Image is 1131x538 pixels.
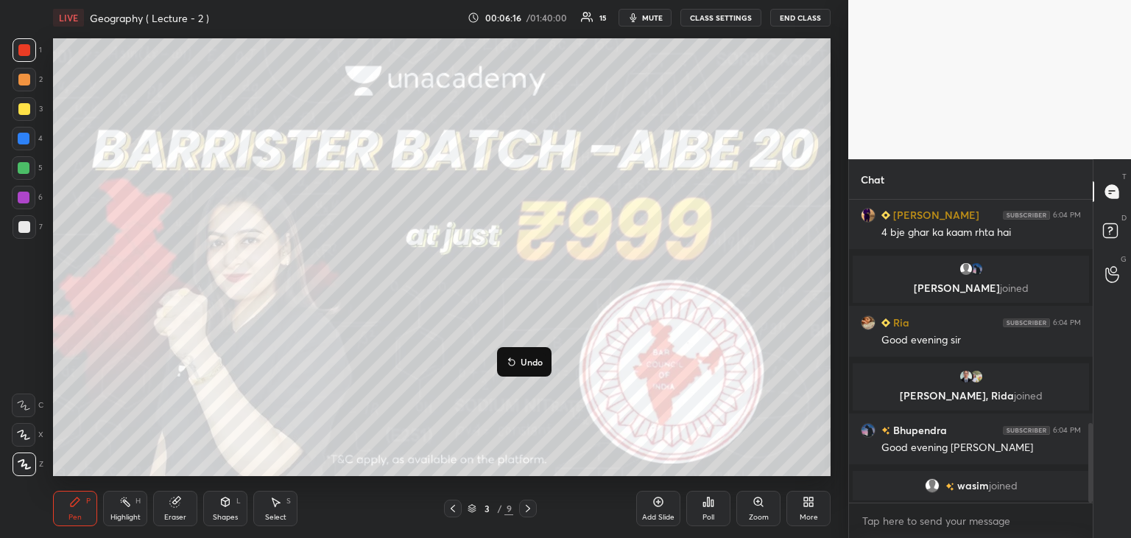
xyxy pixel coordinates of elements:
[957,480,989,492] span: wasim
[521,356,543,368] p: Undo
[862,282,1080,294] p: [PERSON_NAME]
[945,483,954,491] img: no-rating-badge.077c3623.svg
[881,441,1081,455] div: Good evening [PERSON_NAME]
[849,200,1093,503] div: grid
[1003,211,1050,220] img: 4P8fHbbgJtejmAAAAAElFTkSuQmCC
[1053,318,1081,327] div: 6:04 PM
[110,514,141,521] div: Highlight
[1122,171,1127,182] p: T
[286,497,291,505] div: S
[890,422,947,438] h6: Bhupendra
[770,9,831,27] button: End Class
[1053,211,1081,220] div: 6:04 PM
[881,211,890,220] img: Learner_Badge_beginner_1_8b307cf2a0.svg
[1053,426,1081,435] div: 6:04 PM
[497,504,501,513] div: /
[13,38,42,62] div: 1
[1121,254,1127,265] p: G
[881,226,1081,240] div: 4 bje ghar ka kaam rhta hai
[135,497,141,505] div: H
[13,453,43,476] div: Z
[702,514,714,521] div: Poll
[13,215,43,239] div: 7
[959,262,973,276] img: default.png
[849,160,896,199] p: Chat
[861,208,875,223] img: d68b137f1d4e44cb99ff830dbad3421d.jpg
[12,156,43,180] div: 5
[504,502,513,515] div: 9
[881,427,890,435] img: no-rating-badge.077c3623.svg
[642,514,674,521] div: Add Slide
[680,9,761,27] button: CLASS SETTINGS
[1003,426,1050,435] img: 4P8fHbbgJtejmAAAAAElFTkSuQmCC
[503,353,546,371] button: Undo
[265,514,286,521] div: Select
[1003,318,1050,327] img: 4P8fHbbgJtejmAAAAAElFTkSuQmCC
[959,369,973,384] img: 30d8ce19a6e34a2192e2569cb327d312.jpg
[890,207,979,223] h6: [PERSON_NAME]
[13,68,43,91] div: 2
[749,514,769,521] div: Zoom
[1000,281,1029,295] span: joined
[68,514,82,521] div: Pen
[213,514,238,521] div: Shapes
[479,504,494,513] div: 3
[642,13,663,23] span: mute
[881,333,1081,348] div: Good evening sir
[890,315,909,330] h6: Ria
[969,369,984,384] img: 324b7ae3f6e84dbbb3632ae0ad1a0089.jpg
[1121,212,1127,223] p: D
[1014,388,1043,402] span: joined
[13,97,43,121] div: 3
[12,394,43,417] div: C
[90,11,209,25] h4: Geography ( Lecture - 2 )
[12,186,43,209] div: 6
[86,497,91,505] div: P
[800,514,818,521] div: More
[12,127,43,150] div: 4
[969,262,984,276] img: 55f051a3d069410285d8dfe85c635463.jpg
[12,423,43,447] div: X
[236,497,241,505] div: L
[989,480,1018,492] span: joined
[619,9,672,27] button: mute
[925,478,940,493] img: default.png
[861,423,875,438] img: 55f051a3d069410285d8dfe85c635463.jpg
[881,318,890,327] img: Learner_Badge_beginner_1_8b307cf2a0.svg
[861,315,875,330] img: 9c49796db0424d3e93502d3a13e5df49.jpg
[862,390,1080,402] p: [PERSON_NAME], Rida
[164,514,186,521] div: Eraser
[599,14,607,21] div: 15
[53,9,84,27] div: LIVE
